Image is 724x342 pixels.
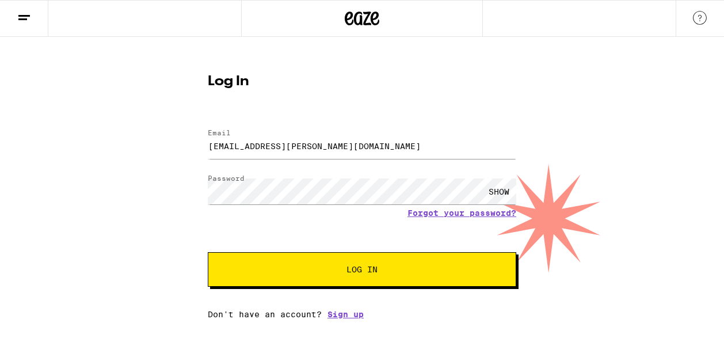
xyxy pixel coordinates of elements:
[208,75,516,89] h1: Log In
[346,265,378,273] span: Log In
[482,178,516,204] div: SHOW
[208,174,245,182] label: Password
[208,252,516,287] button: Log In
[208,133,516,159] input: Email
[327,310,364,319] a: Sign up
[208,310,516,319] div: Don't have an account?
[407,208,516,218] a: Forgot your password?
[208,129,231,136] label: Email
